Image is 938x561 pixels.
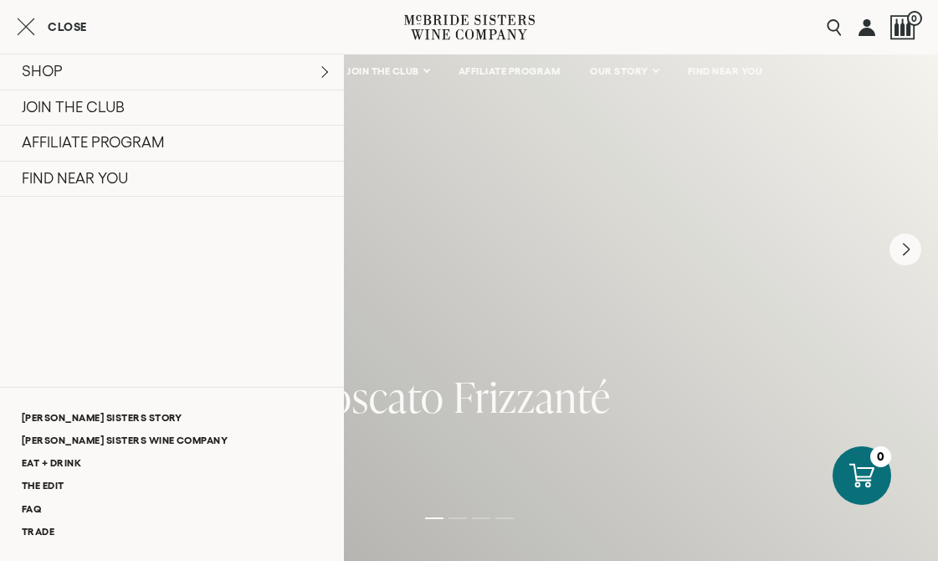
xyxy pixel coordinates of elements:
a: FIND NEAR YOU [677,54,774,88]
li: Page dot 3 [472,517,490,519]
span: FIND NEAR YOU [688,65,763,77]
a: JOIN THE CLUB [336,54,439,88]
div: 0 [870,446,891,467]
li: Page dot 2 [448,517,467,519]
span: JOIN THE CLUB [347,65,419,77]
li: Page dot 1 [425,517,443,519]
h6: Bubbly, bright, and ready to celebrate! [84,344,854,355]
span: 0 [907,11,922,26]
span: Moscato [295,368,444,425]
span: Frizzanté [454,368,611,425]
span: Close [48,21,87,33]
button: Next [889,234,921,265]
a: AFFILIATE PROGRAM [448,54,572,88]
span: AFFILIATE PROGRAM [459,65,561,77]
button: Close cart [17,17,87,37]
li: Page dot 4 [495,517,514,519]
span: OUR STORY [590,65,648,77]
a: OUR STORY [579,54,669,88]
